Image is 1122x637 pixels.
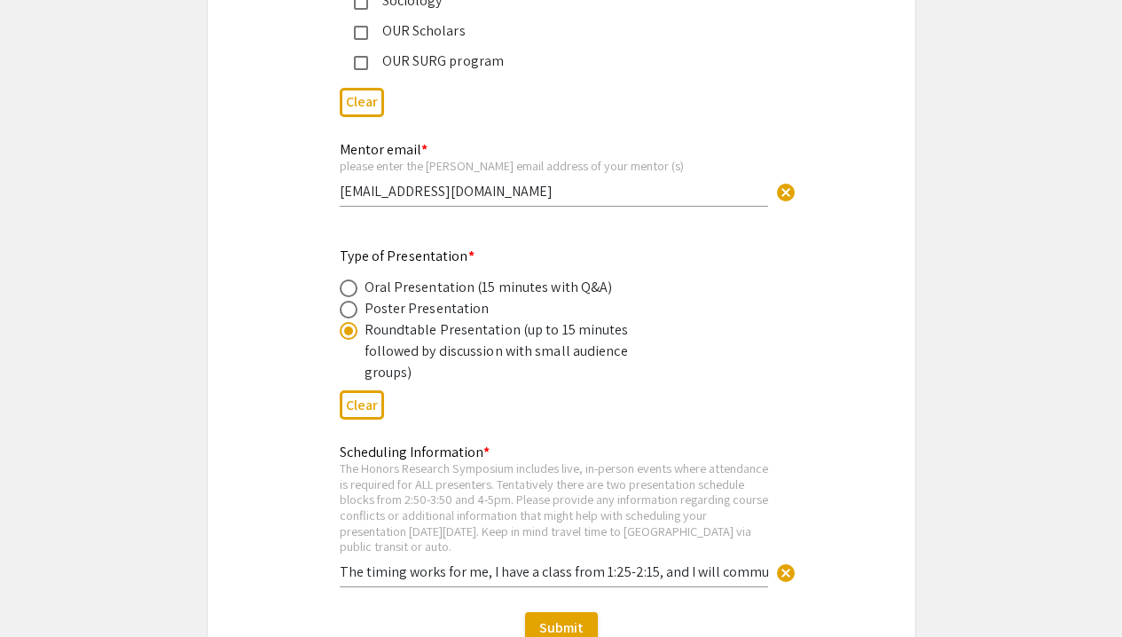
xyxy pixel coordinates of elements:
button: Clear [768,554,804,590]
iframe: Chat [13,557,75,624]
input: Type Here [340,182,768,201]
div: The Honors Research Symposium includes live, in-person events where attendance is required for AL... [340,460,768,554]
div: Oral Presentation (15 minutes with Q&A) [365,277,613,298]
button: Clear [340,390,384,420]
button: Clear [340,88,384,117]
button: Clear [768,174,804,209]
span: cancel [775,182,796,203]
div: please enter the [PERSON_NAME] email address of your mentor (s) [340,158,768,174]
mat-label: Mentor email [340,140,428,159]
span: Submit [539,618,584,637]
div: Roundtable Presentation (up to 15 minutes followed by discussion with small audience groups) [365,319,675,383]
mat-label: Scheduling Information [340,443,490,461]
div: OUR SURG program [368,51,741,72]
div: OUR Scholars [368,20,741,42]
span: cancel [775,562,796,584]
input: Type Here [340,562,768,581]
div: Poster Presentation [365,298,490,319]
mat-label: Type of Presentation [340,247,475,265]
